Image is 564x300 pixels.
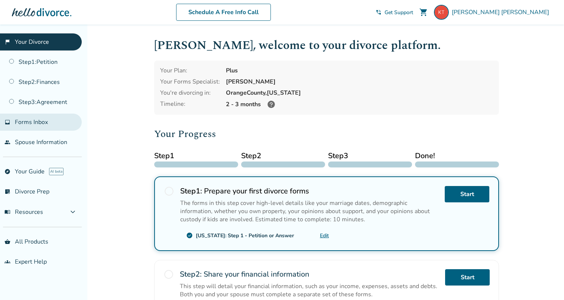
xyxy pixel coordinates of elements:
h1: [PERSON_NAME] , welcome to your divorce platform. [154,36,499,55]
span: inbox [4,119,10,125]
iframe: Chat Widget [527,264,564,300]
span: Get Support [385,9,413,16]
span: people [4,139,10,145]
p: The forms in this step cover high-level details like your marriage dates, demographic information... [180,199,439,224]
img: kaz.tran@yahoo.com.au [434,5,449,20]
span: shopping_basket [4,239,10,245]
span: groups [4,259,10,265]
span: expand_more [68,208,77,216]
p: This step will detail your financial information, such as your income, expenses, assets and debts... [180,282,439,299]
div: Plus [226,66,493,75]
span: flag_2 [4,39,10,45]
span: check_circle [186,232,193,239]
span: radio_button_unchecked [164,186,174,196]
div: Your Forms Specialist: [160,78,220,86]
h2: Share your financial information [180,269,439,279]
span: list_alt_check [4,189,10,195]
span: Step 1 [154,150,238,162]
div: [PERSON_NAME] [226,78,493,86]
span: AI beta [49,168,64,175]
span: Forms Inbox [15,118,48,126]
span: Done! [415,150,499,162]
div: Timeline: [160,100,220,109]
strong: Step 1 : [180,186,202,196]
span: [PERSON_NAME] [PERSON_NAME] [452,8,552,16]
span: explore [4,169,10,175]
h2: Prepare your first divorce forms [180,186,439,196]
span: shopping_cart [419,8,428,17]
span: Step 2 [241,150,325,162]
div: Orange County, [US_STATE] [226,89,493,97]
span: Resources [4,208,43,216]
div: You're divorcing in: [160,89,220,97]
strong: Step 2 : [180,269,202,279]
span: phone_in_talk [376,9,382,15]
div: Your Plan: [160,66,220,75]
a: Schedule A Free Info Call [176,4,271,21]
a: phone_in_talkGet Support [376,9,413,16]
a: Start [445,269,490,286]
h2: Your Progress [154,127,499,141]
div: 2 - 3 months [226,100,493,109]
span: menu_book [4,209,10,215]
span: Step 3 [328,150,412,162]
a: Edit [320,232,329,239]
div: [US_STATE]: Step 1 - Petition or Answer [196,232,294,239]
span: radio_button_unchecked [163,269,174,280]
a: Start [445,186,489,202]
